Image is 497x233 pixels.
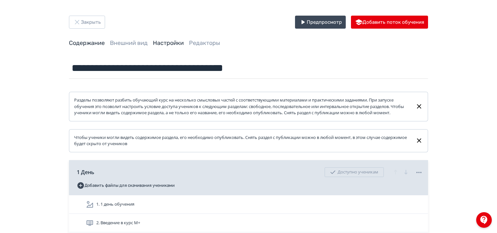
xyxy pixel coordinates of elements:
button: Закрыть [69,16,105,29]
div: 1. 1 день обучения [69,195,428,214]
button: Предпросмотр [295,16,346,29]
button: Добавить поток обучения [351,16,428,29]
span: 2. Введение в курс М+ [96,220,140,226]
span: 1 День [77,168,94,176]
a: Содержание [69,39,105,47]
span: 1. 1 день обучения [96,201,134,208]
button: Добавить файлы для скачивания учениками [77,180,175,191]
div: Разделы позволяют разбить обучающий курс на несколько смысловых частей с соответствующими материа... [74,97,410,116]
a: Настройки [153,39,184,47]
a: Редакторы [189,39,220,47]
div: 2. Введение в курс М+ [69,214,428,232]
div: Чтобы ученики могли видеть содержимое раздела, его необходимо опубликовать. Снять раздел с публик... [74,134,410,147]
div: Доступно ученикам [325,167,384,177]
a: Внешний вид [110,39,148,47]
